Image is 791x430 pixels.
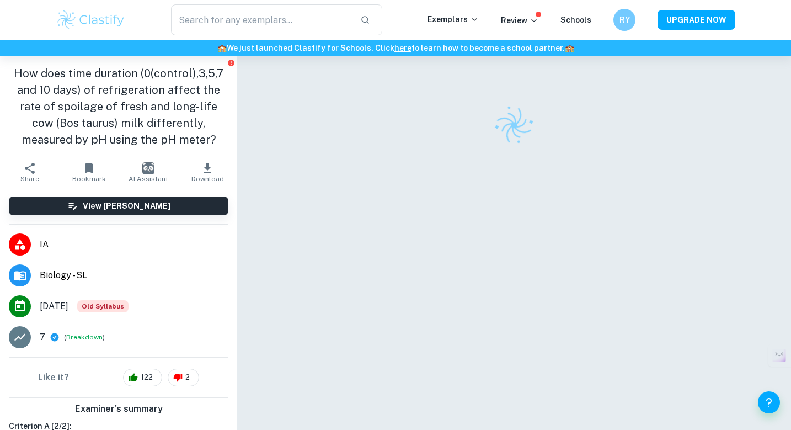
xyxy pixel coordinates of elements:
[488,99,541,152] img: Clastify logo
[40,269,228,282] span: Biology - SL
[40,238,228,251] span: IA
[60,157,119,188] button: Bookmark
[171,4,351,35] input: Search for any exemplars...
[658,10,735,30] button: UPGRADE NOW
[4,402,233,416] h6: Examiner's summary
[66,332,103,342] button: Breakdown
[9,197,228,215] button: View [PERSON_NAME]
[178,157,238,188] button: Download
[119,157,178,188] button: AI Assistant
[135,372,159,383] span: 122
[394,44,411,52] a: here
[123,369,162,386] div: 122
[191,175,224,183] span: Download
[77,300,129,312] span: Old Syllabus
[217,44,227,52] span: 🏫
[618,14,631,26] h6: RY
[9,65,228,148] h1: How does time duration (0(control),3,5,7 and 10 days) of refrigeration affect the rate of spoilag...
[129,175,168,183] span: AI Assistant
[179,372,196,383] span: 2
[72,175,106,183] span: Bookmark
[227,59,235,67] button: Report issue
[77,300,129,312] div: Starting from the May 2025 session, the Biology IA requirements have changed. It's OK to refer to...
[560,15,591,24] a: Schools
[427,13,479,25] p: Exemplars
[20,175,39,183] span: Share
[613,9,635,31] button: RY
[142,162,154,174] img: AI Assistant
[56,9,126,31] img: Clastify logo
[64,332,105,343] span: ( )
[38,371,69,384] h6: Like it?
[565,44,574,52] span: 🏫
[168,369,199,386] div: 2
[2,42,789,54] h6: We just launched Clastify for Schools. Click to learn how to become a school partner.
[40,300,68,313] span: [DATE]
[40,331,45,344] p: 7
[501,14,538,26] p: Review
[758,391,780,413] button: Help and Feedback
[83,200,170,212] h6: View [PERSON_NAME]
